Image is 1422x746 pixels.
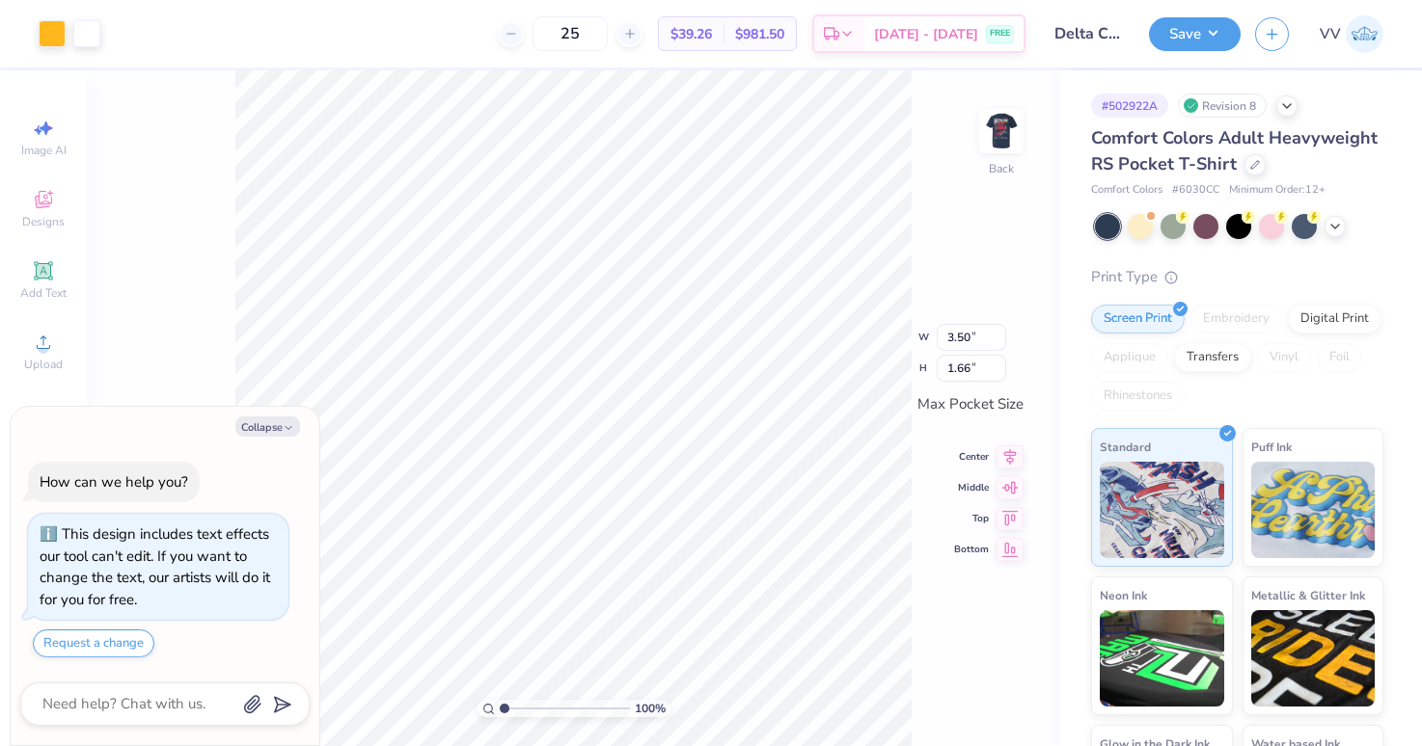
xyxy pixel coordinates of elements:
div: Applique [1091,343,1168,372]
span: Metallic & Glitter Ink [1251,585,1365,605]
button: Collapse [235,416,300,437]
img: Back [982,112,1021,150]
div: Transfers [1174,343,1251,372]
span: Puff Ink [1251,437,1292,457]
img: Metallic & Glitter Ink [1251,610,1376,706]
span: VV [1320,23,1341,45]
input: Untitled Design [1040,14,1135,53]
div: Digital Print [1288,305,1381,333]
span: Designs [22,214,65,229]
div: This design includes text effects our tool can't edit. If you want to change the text, our artist... [40,524,270,609]
span: Upload [24,357,63,372]
div: # 502922A [1091,93,1168,118]
img: Puff Ink [1251,462,1376,558]
button: Request a change [33,629,154,657]
div: How can we help you? [40,472,188,492]
span: FREE [990,27,1010,40]
span: Top [954,512,989,525]
span: # 6030CC [1172,182,1219,199]
img: Neon Ink [1100,610,1224,706]
span: Center [954,450,989,464]
div: Back [989,160,1014,177]
span: Neon Ink [1100,585,1147,605]
span: Image AI [21,143,67,158]
a: VV [1320,15,1383,53]
span: $981.50 [735,24,784,44]
div: Revision 8 [1178,93,1267,118]
span: 100 % [635,700,666,717]
div: Vinyl [1257,343,1311,372]
span: Minimum Order: 12 + [1229,182,1326,199]
span: Middle [954,481,989,494]
div: Foil [1317,343,1362,372]
img: Standard [1100,462,1224,558]
input: – – [533,16,608,51]
div: Screen Print [1091,305,1185,333]
div: Print Type [1091,266,1383,288]
div: Embroidery [1190,305,1282,333]
span: Comfort Colors Adult Heavyweight RS Pocket T-Shirt [1091,126,1378,175]
span: Bottom [954,543,989,556]
span: Add Text [20,285,67,301]
img: Via Villanueva [1346,15,1383,53]
span: Comfort Colors [1091,182,1162,199]
div: Rhinestones [1091,382,1185,411]
button: Save [1149,17,1241,51]
span: Standard [1100,437,1151,457]
span: $39.26 [670,24,712,44]
span: [DATE] - [DATE] [874,24,978,44]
